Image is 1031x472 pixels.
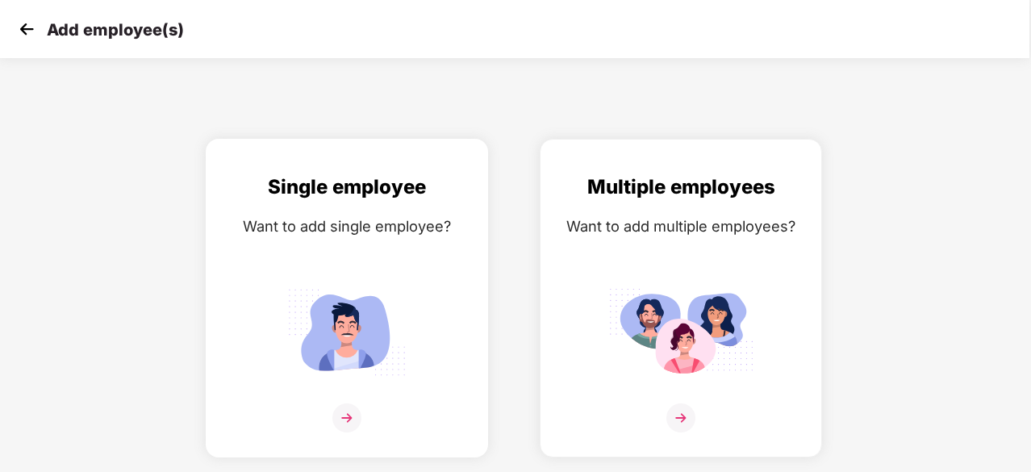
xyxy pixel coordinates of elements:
[47,20,184,40] p: Add employee(s)
[15,17,39,41] img: svg+xml;base64,PHN2ZyB4bWxucz0iaHR0cDovL3d3dy53My5vcmcvMjAwMC9zdmciIHdpZHRoPSIzMCIgaGVpZ2h0PSIzMC...
[274,282,419,382] img: svg+xml;base64,PHN2ZyB4bWxucz0iaHR0cDovL3d3dy53My5vcmcvMjAwMC9zdmciIGlkPSJTaW5nbGVfZW1wbG95ZWUiIH...
[223,172,471,203] div: Single employee
[666,403,695,432] img: svg+xml;base64,PHN2ZyB4bWxucz0iaHR0cDovL3d3dy53My5vcmcvMjAwMC9zdmciIHdpZHRoPSIzNiIgaGVpZ2h0PSIzNi...
[223,215,471,238] div: Want to add single employee?
[557,172,805,203] div: Multiple employees
[332,403,361,432] img: svg+xml;base64,PHN2ZyB4bWxucz0iaHR0cDovL3d3dy53My5vcmcvMjAwMC9zdmciIHdpZHRoPSIzNiIgaGVpZ2h0PSIzNi...
[557,215,805,238] div: Want to add multiple employees?
[608,282,753,382] img: svg+xml;base64,PHN2ZyB4bWxucz0iaHR0cDovL3d3dy53My5vcmcvMjAwMC9zdmciIGlkPSJNdWx0aXBsZV9lbXBsb3llZS...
